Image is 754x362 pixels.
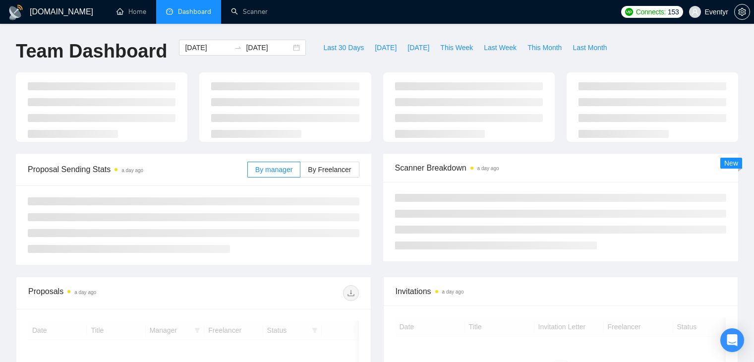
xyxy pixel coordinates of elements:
span: [DATE] [375,42,397,53]
span: user [692,8,698,15]
time: a day ago [121,168,143,173]
span: This Week [440,42,473,53]
span: swap-right [234,44,242,52]
span: Last Week [484,42,517,53]
span: to [234,44,242,52]
span: By manager [255,166,292,174]
span: Invitations [396,285,726,298]
time: a day ago [442,289,464,295]
a: homeHome [116,7,146,16]
span: Last 30 Days [323,42,364,53]
button: This Month [522,40,567,56]
button: setting [734,4,750,20]
span: dashboard [166,8,173,15]
span: This Month [527,42,562,53]
span: By Freelancer [308,166,351,174]
span: Scanner Breakdown [395,162,727,174]
span: Connects: [636,6,666,17]
span: 153 [668,6,679,17]
button: [DATE] [402,40,435,56]
button: Last 30 Days [318,40,369,56]
span: Last Month [573,42,607,53]
div: Open Intercom Messenger [720,328,744,352]
button: This Week [435,40,478,56]
button: Last Month [567,40,612,56]
button: [DATE] [369,40,402,56]
img: upwork-logo.png [625,8,633,16]
input: Start date [185,42,230,53]
span: [DATE] [407,42,429,53]
img: logo [8,4,24,20]
a: setting [734,8,750,16]
time: a day ago [74,290,96,295]
span: New [724,159,738,167]
input: End date [246,42,291,53]
span: setting [735,8,750,16]
span: Proposal Sending Stats [28,163,247,176]
div: Proposals [28,285,193,301]
a: searchScanner [231,7,268,16]
h1: Team Dashboard [16,40,167,63]
span: Dashboard [178,7,211,16]
time: a day ago [477,166,499,171]
button: Last Week [478,40,522,56]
